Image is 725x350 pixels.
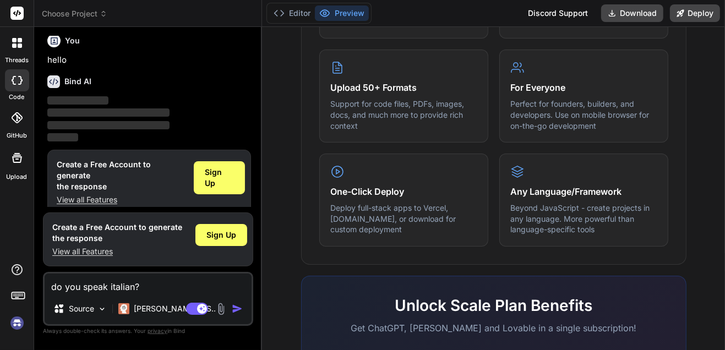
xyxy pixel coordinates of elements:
img: attachment [215,303,227,315]
img: icon [232,303,243,314]
img: Claude 4 Sonnet [118,303,129,314]
label: code [9,92,25,102]
p: View all Features [52,246,182,257]
p: Get ChatGPT, [PERSON_NAME] and Lovable in a single subscription! [319,321,668,335]
h1: Create a Free Account to generate the response [52,222,182,244]
p: [PERSON_NAME] 4 S.. [134,303,216,314]
h2: Unlock Scale Plan Benefits [319,294,668,317]
p: Deploy full-stack apps to Vercel, [DOMAIN_NAME], or download for custom deployment [331,203,477,235]
p: Always double-check its answers. Your in Bind [43,326,253,336]
span: ‌ [47,108,170,117]
span: Sign Up [205,167,234,189]
h4: One-Click Deploy [331,185,477,198]
span: ‌ [47,96,108,105]
p: Support for code files, PDFs, images, docs, and much more to provide rich context [331,99,477,131]
h4: Any Language/Framework [511,185,657,198]
p: Source [69,303,94,314]
label: Upload [7,172,28,182]
img: Pick Models [97,304,107,314]
button: Deploy [670,4,720,22]
h6: You [65,35,80,46]
label: GitHub [7,131,27,140]
textarea: do you speak italian? [45,274,252,293]
img: signin [8,314,26,332]
h1: Create a Free Account to generate the response [57,159,185,192]
p: Beyond JavaScript - create projects in any language. More powerful than language-specific tools [511,203,657,235]
span: privacy [148,327,167,334]
p: hello [47,54,251,67]
span: ‌ [47,121,170,129]
button: Preview [315,6,369,21]
button: Download [601,4,663,22]
p: View all Features [57,194,185,205]
h4: For Everyone [511,81,657,94]
h4: Upload 50+ Formats [331,81,477,94]
span: Sign Up [206,229,236,240]
span: Choose Project [42,8,107,19]
span: ‌ [47,133,78,141]
button: Editor [269,6,315,21]
p: Perfect for founders, builders, and developers. Use on mobile browser for on-the-go development [511,99,657,131]
div: Discord Support [521,4,595,22]
label: threads [5,56,29,65]
h6: Bind AI [64,76,91,87]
